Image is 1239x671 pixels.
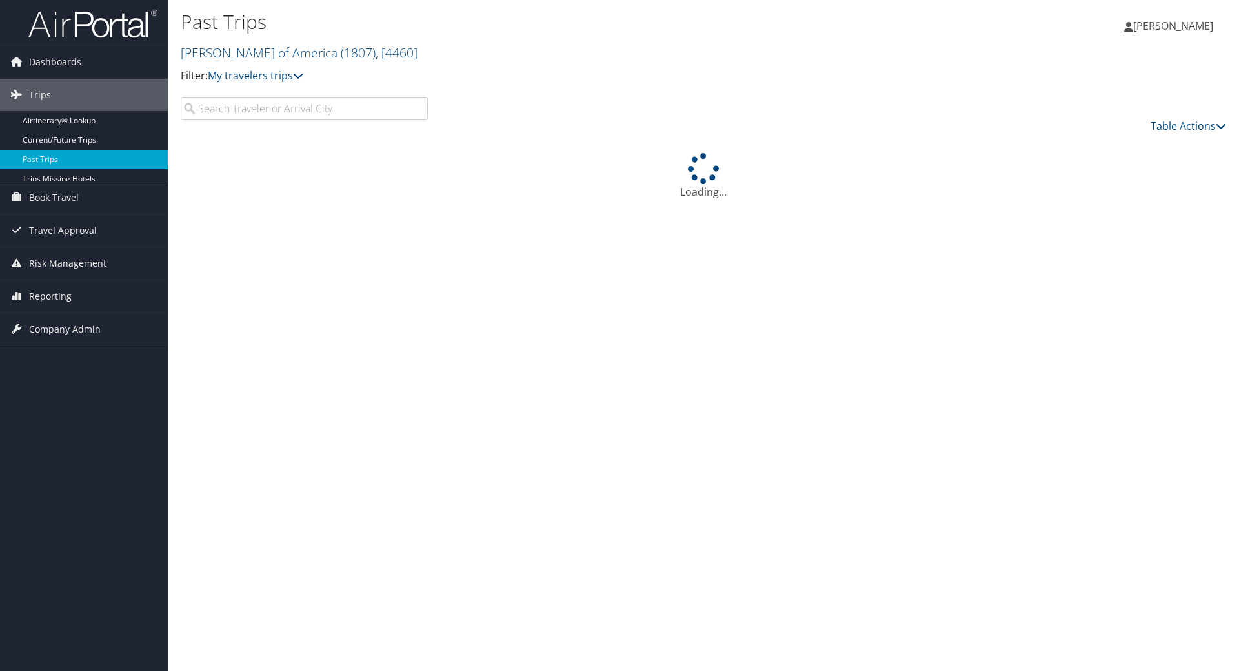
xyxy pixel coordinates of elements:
span: Trips [29,79,51,111]
p: Filter: [181,68,878,85]
span: [PERSON_NAME] [1133,19,1213,33]
span: Dashboards [29,46,81,78]
input: Search Traveler or Arrival City [181,97,428,120]
a: [PERSON_NAME] [1124,6,1226,45]
span: Travel Approval [29,214,97,247]
span: Risk Management [29,247,106,280]
span: ( 1807 ) [341,44,376,61]
span: Reporting [29,280,72,313]
img: airportal-logo.png [28,8,157,39]
span: Company Admin [29,313,101,346]
span: Book Travel [29,181,79,214]
a: Table Actions [1151,119,1226,133]
h1: Past Trips [181,8,878,36]
a: My travelers trips [208,68,303,83]
div: Loading... [181,153,1226,200]
a: [PERSON_NAME] of America [181,44,418,61]
span: , [ 4460 ] [376,44,418,61]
